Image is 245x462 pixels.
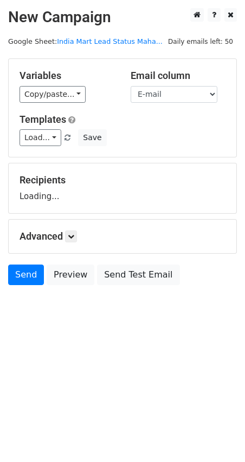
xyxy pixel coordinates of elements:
a: Templates [20,114,66,125]
button: Save [78,129,106,146]
h5: Recipients [20,174,225,186]
a: Load... [20,129,61,146]
small: Google Sheet: [8,37,163,45]
h5: Variables [20,70,114,82]
a: Daily emails left: 50 [164,37,237,45]
a: Copy/paste... [20,86,86,103]
h5: Email column [131,70,225,82]
h2: New Campaign [8,8,237,27]
a: Preview [47,265,94,285]
h5: Advanced [20,230,225,242]
a: India Mart Lead Status Maha... [57,37,163,45]
a: Send [8,265,44,285]
div: Loading... [20,174,225,202]
span: Daily emails left: 50 [164,36,237,48]
a: Send Test Email [97,265,179,285]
